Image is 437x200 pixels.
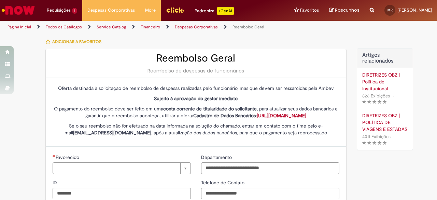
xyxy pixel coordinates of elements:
span: • [392,132,396,141]
a: Reembolso Geral [232,24,264,30]
span: 4011 Exibições [362,134,391,139]
span: 826 Exibições [362,93,390,99]
h2: Reembolso Geral [53,53,339,64]
span: ID [53,179,58,186]
span: Telefone de Contato [201,179,246,186]
span: Adicionar a Favoritos [52,39,101,44]
strong: [EMAIL_ADDRESS][DOMAIN_NAME] [73,130,151,136]
div: Reembolso de despesas de funcionários [53,67,339,74]
p: O pagamento do reembolso deve ser feito em uma , para atualizar seus dados bancários e garantir q... [53,105,339,119]
a: Despesas Corporativas [175,24,218,30]
strong: Sujeito à aprovação do gestor imediato [154,95,238,102]
ul: Trilhas de página [5,21,286,34]
a: DIRETRIZES OBZ | Política de Institucional [362,71,408,92]
input: Departamento [201,162,339,174]
span: MR [387,8,393,12]
span: • [391,91,395,101]
span: Requisições [47,7,71,14]
a: Limpar campo Favorecido [53,162,191,174]
p: +GenAi [217,7,234,15]
span: Favoritos [300,7,319,14]
a: Página inicial [8,24,31,30]
span: [PERSON_NAME] [397,7,432,13]
a: Todos os Catálogos [46,24,82,30]
p: Se o seu reembolso não for efetuado na data informada na solução do chamado, entrar em contato co... [53,122,339,136]
a: [URL][DOMAIN_NAME] [257,112,306,119]
a: Service Catalog [97,24,126,30]
a: DIRETRIZES OBZ | POLÍTICA DE VIAGENS E ESTADAS [362,112,408,133]
strong: Cadastro de Dados Bancários: [193,112,306,119]
span: 1 [72,8,77,14]
div: Padroniza [195,7,234,15]
input: ID [53,188,191,199]
p: Oferta destinada à solicitação de reembolso de despesas realizadas pelo funcionário, mas que deve... [53,85,339,92]
span: Despesas Corporativas [87,7,135,14]
span: Necessários [53,155,56,157]
button: Adicionar a Favoritos [45,35,105,49]
a: Financeiro [141,24,160,30]
input: Telefone de Contato [201,188,339,199]
h3: Artigos relacionados [362,52,408,64]
img: ServiceNow [1,3,36,17]
strong: conta corrente de titularidade do solicitante [163,106,257,112]
span: Necessários - Favorecido [56,154,81,160]
span: Rascunhos [335,7,360,13]
img: click_logo_yellow_360x200.png [166,5,184,15]
span: Departamento [201,154,233,160]
a: Rascunhos [329,7,360,14]
span: More [145,7,156,14]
